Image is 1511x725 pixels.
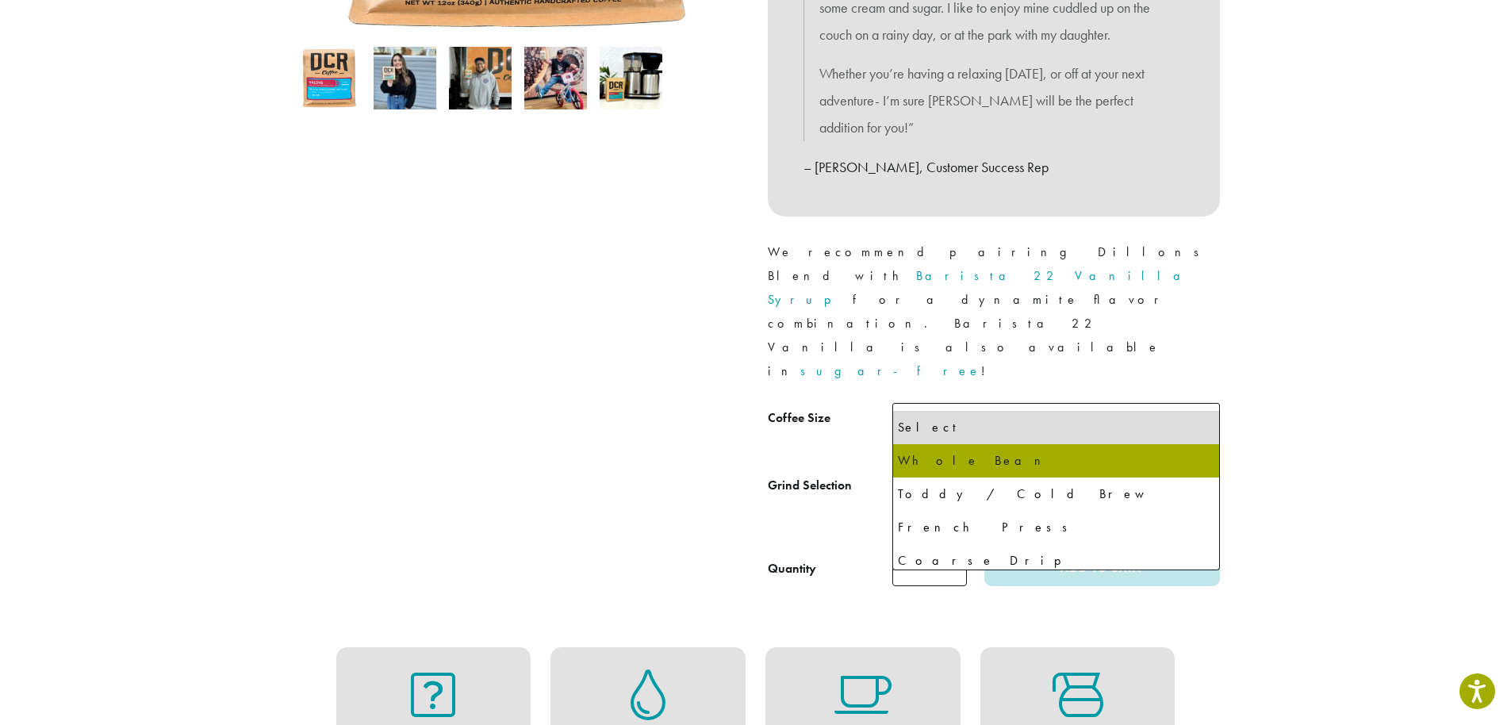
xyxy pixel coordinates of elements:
div: Whole Bean [898,449,1214,473]
div: Quantity [768,559,816,578]
span: 2 lb | $38.75 [899,407,998,438]
img: Dillons - Image 2 [374,47,436,109]
div: French Press [898,516,1214,539]
p: – [PERSON_NAME], Customer Success Rep [803,154,1184,181]
img: Dillons - Image 5 [600,47,662,109]
li: Select [893,411,1219,444]
p: We recommend pairing Dillons Blend with for a dynamite flavor combination. Barista 22 Vanilla is ... [768,240,1220,383]
img: Dillons - Image 3 [449,47,512,109]
span: 2 lb | $38.75 [892,403,1220,442]
div: Toddy / Cold Brew [898,482,1214,506]
label: Grind Selection [768,474,892,497]
label: Coffee Size [768,407,892,430]
a: sugar-free [800,362,981,379]
img: Dillons [298,47,361,109]
img: David Morris picks Dillons for 2021 [524,47,587,109]
a: Barista 22 Vanilla Syrup [768,267,1193,308]
p: Whether you’re having a relaxing [DATE], or off at your next adventure- I’m sure [PERSON_NAME] wi... [819,60,1168,140]
div: Coarse Drip [898,549,1214,573]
